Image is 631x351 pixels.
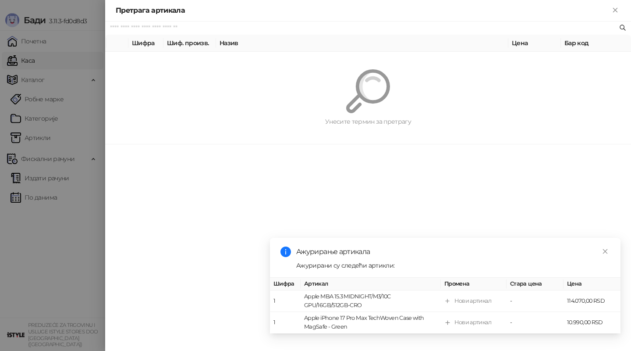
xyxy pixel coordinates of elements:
[270,278,301,290] th: Шифра
[441,278,507,290] th: Промена
[128,35,163,52] th: Шифра
[270,312,301,334] td: 1
[564,291,620,312] td: 114.070,00 RSD
[116,5,610,16] div: Претрага артикала
[346,69,390,113] img: Претрага
[602,248,608,254] span: close
[270,291,301,312] td: 1
[508,35,561,52] th: Цена
[454,319,491,327] div: Нови артикал
[454,297,491,306] div: Нови артикал
[610,5,620,16] button: Close
[507,278,564,290] th: Стара цена
[507,291,564,312] td: -
[507,312,564,334] td: -
[561,35,631,52] th: Бар код
[301,312,441,334] td: Apple iPhone 17 Pro Max TechWoven Case with MagSafe - Green
[301,278,441,290] th: Артикал
[296,247,610,257] div: Ажурирање артикала
[301,291,441,312] td: Apple MBA 15.3 MIDNIGHT/M3/10C GPU/16GB/512GB-CRO
[600,247,610,256] a: Close
[296,261,610,270] div: Ажурирани су следећи артикли:
[564,312,620,334] td: 10.990,00 RSD
[564,278,620,290] th: Цена
[126,117,610,126] div: Унесите термин за претрагу
[280,247,291,257] span: info-circle
[163,35,216,52] th: Шиф. произв.
[216,35,508,52] th: Назив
